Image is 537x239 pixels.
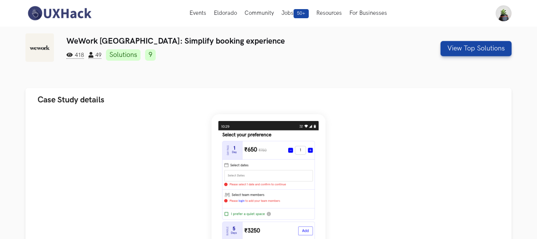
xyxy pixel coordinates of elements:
img: Your profile pic [496,5,512,21]
img: UXHack-logo.png [25,5,93,21]
button: View Top Solutions [441,41,512,56]
span: 418 [66,52,84,59]
span: Case Study details [38,95,104,105]
button: Case Study details [25,88,512,112]
a: 9 [145,49,156,61]
h3: WeWork [GEOGRAPHIC_DATA]: Simplify booking experience [66,36,388,46]
span: 50+ [294,9,309,18]
span: 49 [88,52,101,59]
a: Solutions [106,49,141,61]
img: WeWork India logo [25,33,54,62]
